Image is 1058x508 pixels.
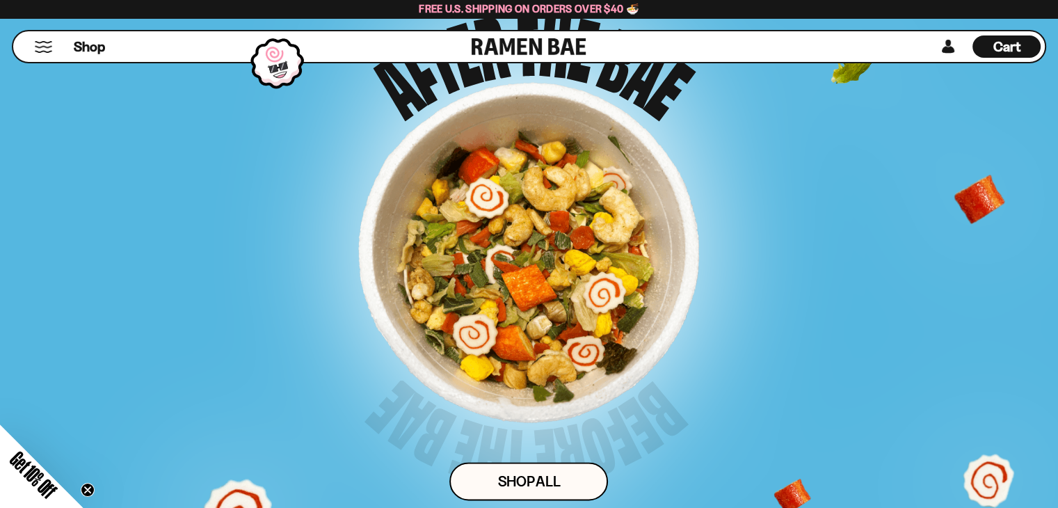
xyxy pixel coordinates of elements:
span: Free U.S. Shipping on Orders over $40 🍜 [419,2,639,15]
span: Shop [74,38,105,56]
span: Cart [993,38,1020,55]
a: Cart [972,31,1041,62]
a: Shop [74,35,105,58]
span: Get 10% Off [6,447,61,502]
button: Mobile Menu Trigger [34,41,53,53]
button: Close teaser [81,483,95,497]
a: Shop ALl [449,462,608,500]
